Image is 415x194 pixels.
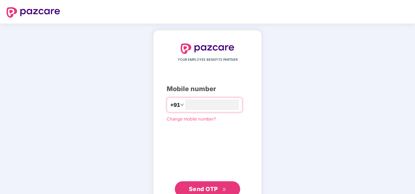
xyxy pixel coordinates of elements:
a: Change mobile number? [167,116,216,121]
div: Mobile number [167,84,248,94]
img: logo [181,43,234,54]
span: +91 [170,101,180,109]
span: down [180,103,184,107]
span: Send OTP [189,186,218,192]
img: logo [7,7,60,18]
span: double-right [222,187,226,192]
span: YOUR EMPLOYEE BENEFITS PARTNER [178,57,238,62]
